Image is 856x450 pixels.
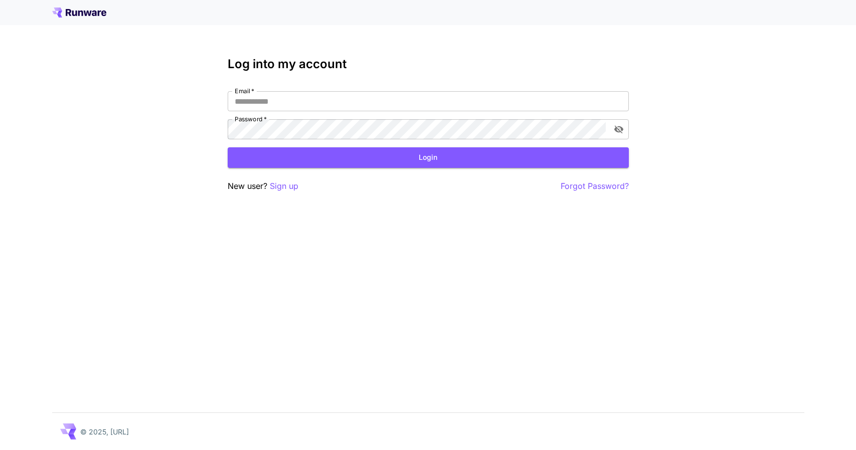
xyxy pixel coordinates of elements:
p: © 2025, [URL] [80,426,129,437]
label: Password [235,115,267,123]
button: Sign up [270,180,298,192]
p: New user? [228,180,298,192]
button: Login [228,147,629,168]
h3: Log into my account [228,57,629,71]
button: Forgot Password? [561,180,629,192]
button: toggle password visibility [610,120,628,138]
label: Email [235,87,254,95]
